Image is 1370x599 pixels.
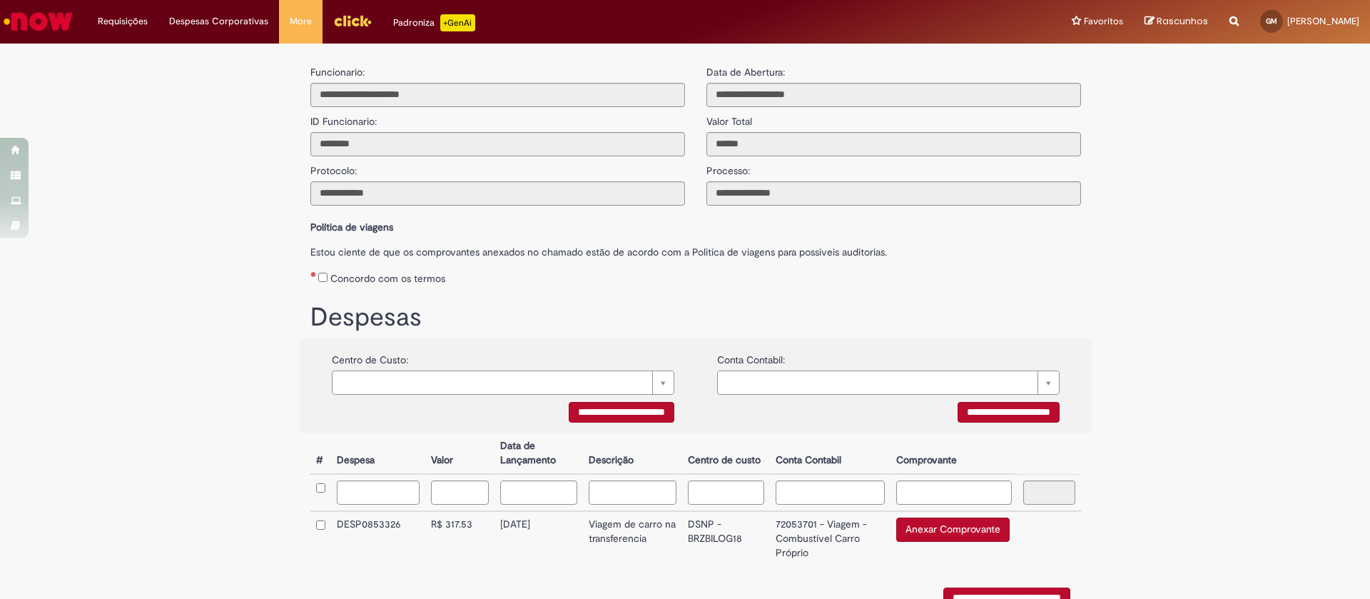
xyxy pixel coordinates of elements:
th: Data de Lançamento [494,433,583,474]
th: Comprovante [890,433,1017,474]
div: Padroniza [393,14,475,31]
th: Despesa [331,433,425,474]
span: Requisições [98,14,148,29]
a: Rascunhos [1145,15,1208,29]
th: Descrição [583,433,683,474]
span: GM [1266,16,1277,26]
td: 72053701 - Viagem - Combustível Carro Próprio [770,511,891,566]
b: Política de viagens [310,221,393,233]
label: Funcionario: [310,65,365,79]
th: Valor [425,433,494,474]
span: Favoritos [1084,14,1123,29]
th: # [310,433,331,474]
label: Data de Abertura: [706,65,785,79]
label: Estou ciente de que os comprovantes anexados no chamado estão de acordo com a Politica de viagens... [310,238,1081,259]
td: Anexar Comprovante [890,511,1017,566]
label: Processo: [706,156,750,178]
td: R$ 317.53 [425,511,494,566]
span: [PERSON_NAME] [1287,15,1359,27]
label: Valor Total [706,107,752,129]
td: DESP0853326 [331,511,425,566]
label: Concordo com os termos [330,271,445,286]
label: Conta Contabil: [717,346,785,367]
h1: Despesas [310,303,1081,332]
td: [DATE] [494,511,583,566]
span: Despesas Corporativas [169,14,268,29]
label: ID Funcionario: [310,107,377,129]
span: More [290,14,312,29]
span: Rascunhos [1157,14,1208,28]
p: +GenAi [440,14,475,31]
img: click_logo_yellow_360x200.png [333,10,372,31]
label: Protocolo: [310,156,357,178]
th: Centro de custo [682,433,769,474]
td: DSNP - BRZBILOG18 [682,511,769,566]
a: Limpar campo {0} [332,371,674,395]
td: Viagem de carro na transferencia [583,511,683,566]
a: Limpar campo {0} [717,371,1060,395]
th: Conta Contabil [770,433,891,474]
button: Anexar Comprovante [896,518,1010,542]
label: Centro de Custo: [332,346,408,367]
img: ServiceNow [1,7,75,36]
